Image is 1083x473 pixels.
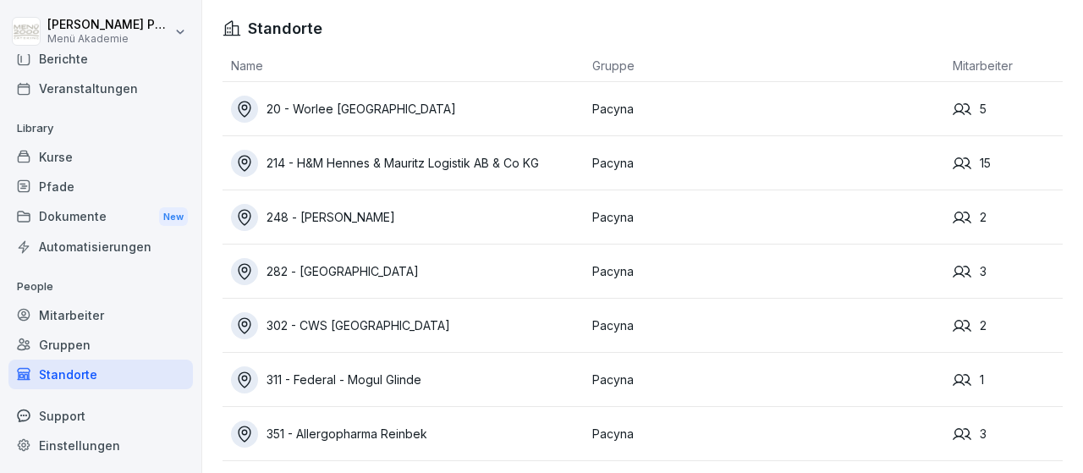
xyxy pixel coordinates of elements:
[8,172,193,201] a: Pfade
[584,299,945,353] td: Pacyna
[8,330,193,360] a: Gruppen
[231,421,584,448] a: 351 - Allergopharma Reinbek
[8,44,193,74] a: Berichte
[8,300,193,330] a: Mitarbeiter
[223,50,584,82] th: Name
[231,96,584,123] a: 20 - Worlee [GEOGRAPHIC_DATA]
[8,431,193,460] a: Einstellungen
[8,401,193,431] div: Support
[47,18,171,32] p: [PERSON_NAME] Pacyna
[47,33,171,45] p: Menü Akademie
[8,360,193,389] a: Standorte
[231,366,584,393] a: 311 - Federal - Mogul Glinde
[8,273,193,300] p: People
[584,245,945,299] td: Pacyna
[248,17,322,40] h1: Standorte
[584,50,945,82] th: Gruppe
[584,407,945,461] td: Pacyna
[159,207,188,227] div: New
[231,258,584,285] a: 282 - [GEOGRAPHIC_DATA]
[944,50,1063,82] th: Mitarbeiter
[953,371,1063,389] div: 1
[584,353,945,407] td: Pacyna
[953,154,1063,173] div: 15
[231,204,584,231] a: 248 - [PERSON_NAME]
[8,142,193,172] a: Kurse
[8,115,193,142] p: Library
[953,208,1063,227] div: 2
[953,100,1063,118] div: 5
[953,316,1063,335] div: 2
[8,232,193,261] a: Automatisierungen
[953,425,1063,443] div: 3
[8,201,193,233] a: DokumenteNew
[953,262,1063,281] div: 3
[231,150,584,177] a: 214 - H&M Hennes & Mauritz Logistik AB & Co KG
[231,312,584,339] a: 302 - CWS [GEOGRAPHIC_DATA]
[8,74,193,103] a: Veranstaltungen
[8,201,193,233] div: Dokumente
[584,136,945,190] td: Pacyna
[584,82,945,136] td: Pacyna
[584,190,945,245] td: Pacyna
